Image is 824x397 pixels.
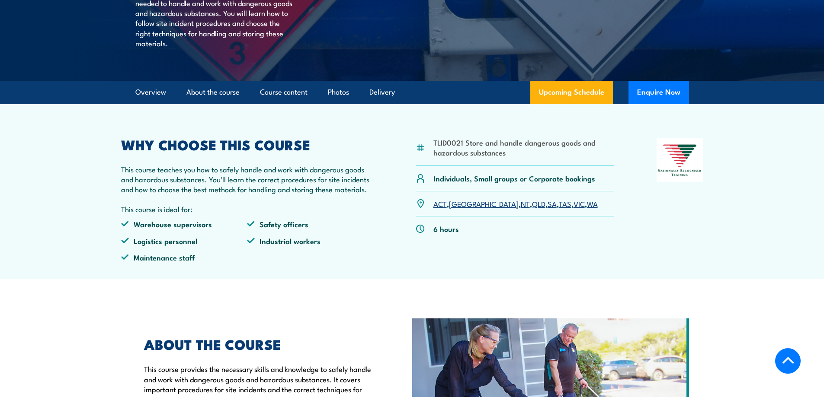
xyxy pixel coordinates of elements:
[574,198,585,209] a: VIC
[530,81,613,104] a: Upcoming Schedule
[247,236,373,246] li: Industrial workers
[121,252,247,262] li: Maintenance staff
[121,138,374,150] h2: WHY CHOOSE THIS COURSE
[121,204,374,214] p: This course is ideal for:
[433,198,447,209] a: ACT
[186,81,240,104] a: About the course
[121,164,374,194] p: This course teaches you how to safely handle and work with dangerous goods and hazardous substanc...
[144,338,372,350] h2: ABOUT THE COURSE
[449,198,519,209] a: [GEOGRAPHIC_DATA]
[559,198,571,209] a: TAS
[628,81,689,104] button: Enquire Now
[433,224,459,234] p: 6 hours
[121,236,247,246] li: Logistics personnel
[532,198,545,209] a: QLD
[548,198,557,209] a: SA
[260,81,308,104] a: Course content
[433,173,595,183] p: Individuals, Small groups or Corporate bookings
[587,198,598,209] a: WA
[121,219,247,229] li: Warehouse supervisors
[521,198,530,209] a: NT
[328,81,349,104] a: Photos
[433,137,615,158] li: TLID0021 Store and handle dangerous goods and hazardous substances
[657,138,703,182] img: Nationally Recognised Training logo.
[433,199,598,209] p: , , , , , , ,
[135,81,166,104] a: Overview
[247,219,373,229] li: Safety officers
[369,81,395,104] a: Delivery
